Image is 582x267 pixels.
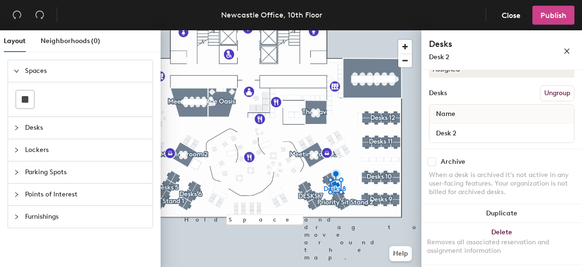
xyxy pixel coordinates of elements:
[540,11,566,20] span: Publish
[14,214,19,220] span: collapsed
[389,246,412,261] button: Help
[540,85,574,101] button: Ungroup
[532,6,574,25] button: Publish
[14,169,19,175] span: collapsed
[564,48,570,54] span: close
[14,147,19,153] span: collapsed
[8,6,26,25] button: Undo (⌘ + Z)
[14,125,19,131] span: collapsed
[421,204,582,223] button: Duplicate
[431,126,572,140] input: Unnamed desk
[41,37,100,45] span: Neighborhoods (0)
[429,89,447,97] div: Desks
[429,38,533,50] h4: Desks
[441,158,465,166] div: Archive
[429,53,449,61] span: Desk 2
[431,106,460,123] span: Name
[14,68,19,74] span: expanded
[221,9,322,21] div: Newcastle Office, 10th Floor
[25,139,147,161] span: Lockers
[494,6,529,25] button: Close
[30,6,49,25] button: Redo (⌘ + ⇧ + Z)
[12,10,22,19] span: undo
[25,60,147,82] span: Spaces
[25,161,147,183] span: Parking Spots
[429,171,574,196] div: When a desk is archived it's not active in any user-facing features. Your organization is not bil...
[421,223,582,265] button: DeleteRemoves all associated reservation and assignment information
[25,184,147,205] span: Points of Interest
[25,117,147,139] span: Desks
[4,37,26,45] span: Layout
[427,238,576,255] div: Removes all associated reservation and assignment information
[14,192,19,197] span: collapsed
[502,11,521,20] span: Close
[25,206,147,228] span: Furnishings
